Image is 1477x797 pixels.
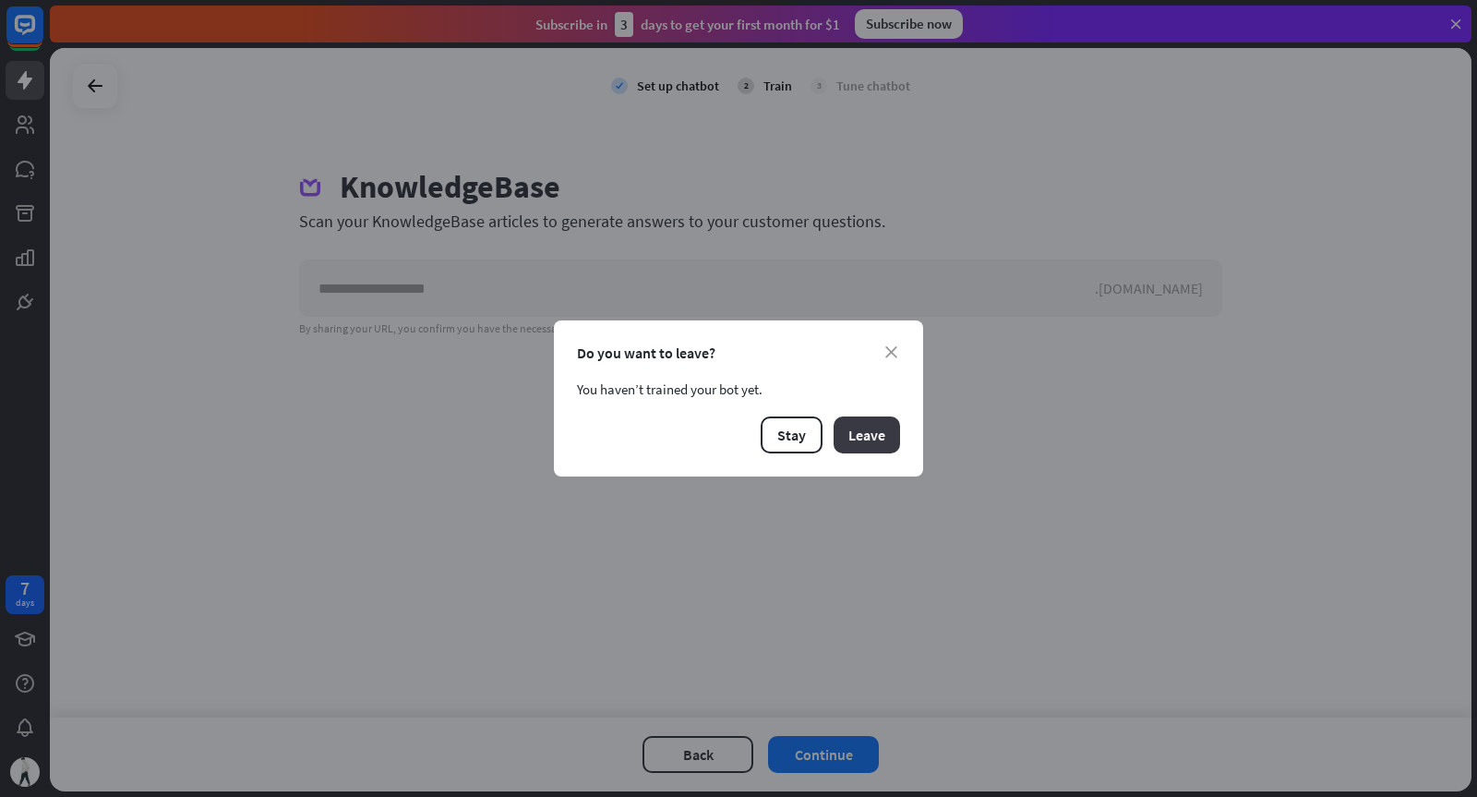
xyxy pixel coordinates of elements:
button: Stay [761,417,823,453]
button: Open LiveChat chat widget [15,7,70,63]
button: Leave [834,417,900,453]
div: You haven’t trained your bot yet. [577,380,900,398]
div: Do you want to leave? [577,344,900,362]
i: close [885,346,897,358]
